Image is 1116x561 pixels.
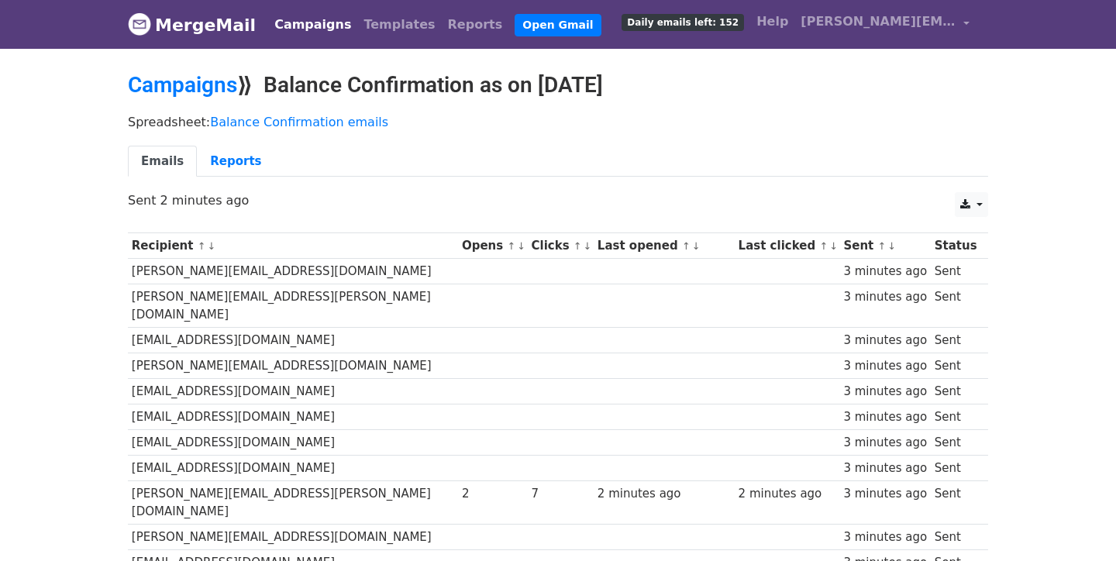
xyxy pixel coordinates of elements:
[843,434,927,452] div: 3 minutes ago
[528,233,594,259] th: Clicks
[128,284,458,328] td: [PERSON_NAME][EMAIL_ADDRESS][PERSON_NAME][DOMAIN_NAME]
[128,404,458,430] td: [EMAIL_ADDRESS][DOMAIN_NAME]
[128,233,458,259] th: Recipient
[887,240,896,252] a: ↓
[843,408,927,426] div: 3 minutes ago
[128,72,237,98] a: Campaigns
[931,525,980,550] td: Sent
[128,259,458,284] td: [PERSON_NAME][EMAIL_ADDRESS][DOMAIN_NAME]
[517,240,525,252] a: ↓
[843,288,927,306] div: 3 minutes ago
[794,6,976,43] a: [PERSON_NAME][EMAIL_ADDRESS][DOMAIN_NAME]
[128,481,458,525] td: [PERSON_NAME][EMAIL_ADDRESS][PERSON_NAME][DOMAIN_NAME]
[931,233,980,259] th: Status
[507,240,515,252] a: ↑
[128,525,458,550] td: [PERSON_NAME][EMAIL_ADDRESS][DOMAIN_NAME]
[128,114,988,130] p: Spreadsheet:
[843,357,927,375] div: 3 minutes ago
[750,6,794,37] a: Help
[128,9,256,41] a: MergeMail
[584,240,592,252] a: ↓
[462,485,524,503] div: 2
[207,240,215,252] a: ↓
[128,456,458,481] td: [EMAIL_ADDRESS][DOMAIN_NAME]
[573,240,582,252] a: ↑
[878,240,887,252] a: ↑
[931,456,980,481] td: Sent
[735,233,840,259] th: Last clicked
[843,485,927,503] div: 3 minutes ago
[931,327,980,353] td: Sent
[128,430,458,456] td: [EMAIL_ADDRESS][DOMAIN_NAME]
[197,146,274,177] a: Reports
[128,12,151,36] img: MergeMail logo
[531,485,590,503] div: 7
[128,192,988,208] p: Sent 2 minutes ago
[198,240,206,252] a: ↑
[268,9,357,40] a: Campaigns
[840,233,931,259] th: Sent
[128,327,458,353] td: [EMAIL_ADDRESS][DOMAIN_NAME]
[458,233,528,259] th: Opens
[128,72,988,98] h2: ⟫ Balance Confirmation as on [DATE]
[128,379,458,404] td: [EMAIL_ADDRESS][DOMAIN_NAME]
[843,459,927,477] div: 3 minutes ago
[843,383,927,401] div: 3 minutes ago
[931,379,980,404] td: Sent
[1038,487,1116,561] iframe: Chat Widget
[931,353,980,378] td: Sent
[692,240,701,252] a: ↓
[622,14,744,31] span: Daily emails left: 152
[829,240,838,252] a: ↓
[615,6,750,37] a: Daily emails left: 152
[843,263,927,280] div: 3 minutes ago
[931,259,980,284] td: Sent
[682,240,691,252] a: ↑
[931,404,980,430] td: Sent
[598,485,731,503] div: 2 minutes ago
[128,353,458,378] td: [PERSON_NAME][EMAIL_ADDRESS][DOMAIN_NAME]
[210,115,388,129] a: Balance Confirmation emails
[739,485,836,503] div: 2 minutes ago
[357,9,441,40] a: Templates
[594,233,735,259] th: Last opened
[801,12,956,31] span: [PERSON_NAME][EMAIL_ADDRESS][DOMAIN_NAME]
[515,14,601,36] a: Open Gmail
[931,430,980,456] td: Sent
[128,146,197,177] a: Emails
[931,481,980,525] td: Sent
[843,332,927,349] div: 3 minutes ago
[819,240,828,252] a: ↑
[843,528,927,546] div: 3 minutes ago
[931,284,980,328] td: Sent
[442,9,509,40] a: Reports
